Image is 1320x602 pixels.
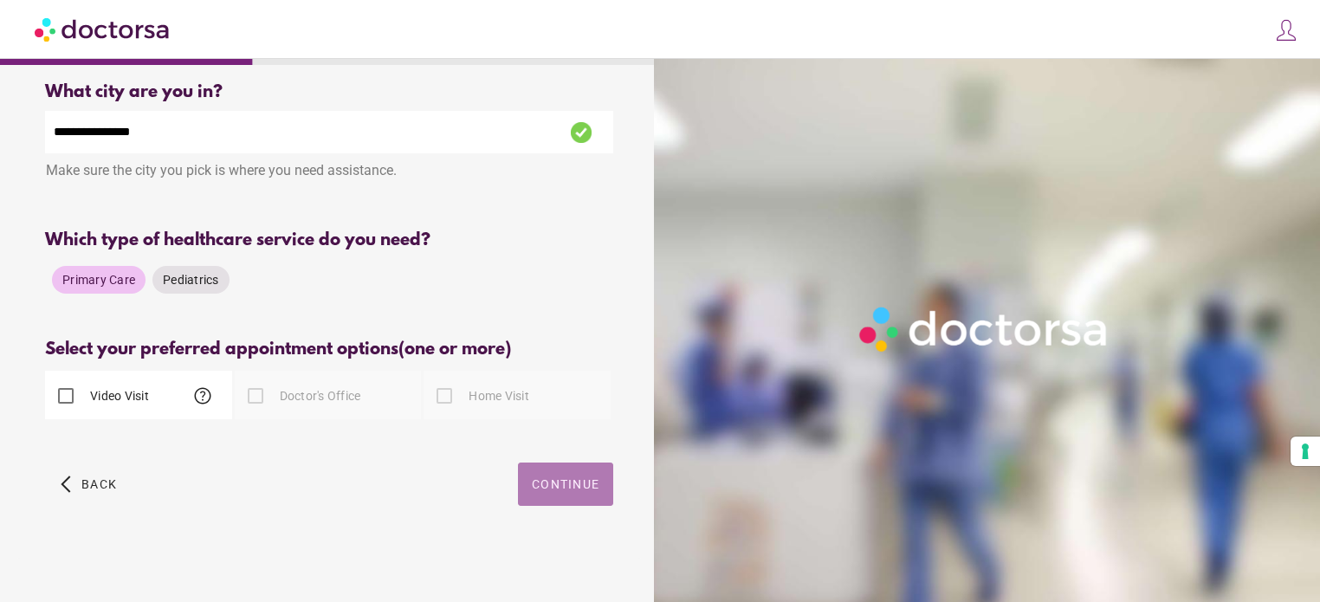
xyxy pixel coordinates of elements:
[62,273,135,287] span: Primary Care
[1274,18,1298,42] img: icons8-customer-100.png
[465,387,529,405] label: Home Visit
[81,477,117,491] span: Back
[45,82,613,102] div: What city are you in?
[532,477,599,491] span: Continue
[35,10,171,49] img: Doctorsa.com
[852,300,1116,359] img: Logo-Doctorsa-trans-White-partial-flat.png
[45,340,613,359] div: Select your preferred appointment options
[45,230,613,250] div: Which type of healthcare service do you need?
[87,387,149,405] label: Video Visit
[192,385,213,406] span: help
[163,273,219,287] span: Pediatrics
[45,153,613,191] div: Make sure the city you pick is where you need assistance.
[518,463,613,506] button: Continue
[54,463,124,506] button: arrow_back_ios Back
[398,340,511,359] span: (one or more)
[1291,437,1320,466] button: Your consent preferences for tracking technologies
[276,387,361,405] label: Doctor's Office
